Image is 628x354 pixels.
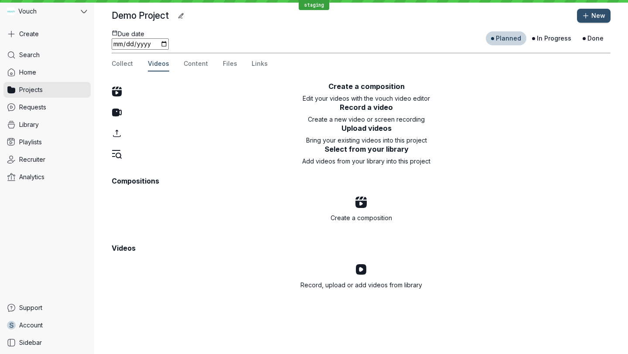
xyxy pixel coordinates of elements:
[3,3,91,19] button: Vouch avatarVouch
[3,152,91,167] a: Recruiter
[577,9,611,23] button: New
[3,82,91,98] a: Projects
[112,59,133,68] span: Collect
[112,243,611,253] h3: Videos
[19,155,45,164] span: Recruiter
[3,169,91,185] a: Analytics
[122,157,611,166] p: Add videos from your library into this project
[19,68,36,77] span: Home
[3,117,91,133] a: Library
[122,124,611,133] h3: Upload videos
[174,9,188,23] button: Edit project name
[19,30,39,38] span: Create
[19,120,39,129] span: Library
[122,103,611,112] h3: Record a video
[3,65,91,80] a: Home
[122,196,600,222] div: Create a composition
[122,115,611,124] p: Create a new video or screen recording
[3,335,91,351] a: Sidebar
[3,3,79,19] div: Vouch
[148,59,169,68] span: Videos
[112,176,611,186] h3: Compositions
[3,99,91,115] a: Requests
[19,173,44,181] span: Analytics
[537,34,571,43] span: In Progress
[112,82,611,103] button: Create a compositionEdit your videos with the vouch video editor
[7,7,15,15] img: Vouch avatar
[3,300,91,316] a: Support
[252,59,268,68] span: Links
[184,59,208,68] span: Content
[112,103,611,124] button: Record a videoCreate a new video or screen recording
[19,103,46,112] span: Requests
[18,7,37,16] span: Vouch
[3,26,91,42] button: Create
[587,34,604,43] span: Done
[122,136,611,145] p: Bring your existing videos into this project
[112,145,611,166] button: Select from your libraryAdd videos from your library into this project
[496,34,521,43] span: Planned
[122,263,600,289] div: Record, upload or add videos from library
[122,94,611,103] p: Edit your videos with the vouch video editor
[118,30,144,37] span: Due date
[19,303,42,312] span: Support
[19,85,43,94] span: Projects
[112,124,611,145] button: Upload videosBring your existing videos into this project
[19,321,43,330] span: Account
[122,145,611,153] h3: Select from your library
[122,82,611,91] h3: Create a composition
[112,11,169,20] h2: Demo Project
[9,321,14,330] span: S
[3,134,91,150] a: Playlists
[591,11,605,20] span: New
[19,51,40,59] span: Search
[3,317,91,333] a: SAccount
[19,338,42,347] span: Sidebar
[223,59,237,68] span: Files
[19,138,42,146] span: Playlists
[3,47,91,63] a: Search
